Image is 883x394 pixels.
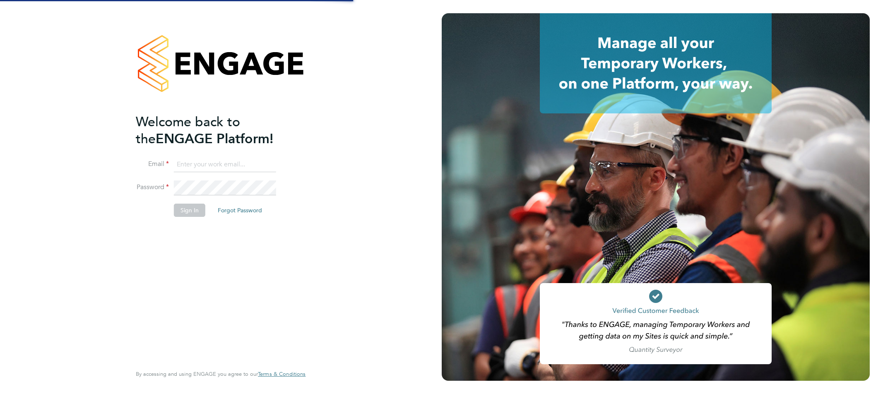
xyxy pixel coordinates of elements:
[136,370,306,377] span: By accessing and using ENGAGE you agree to our
[136,183,169,192] label: Password
[258,370,306,377] span: Terms & Conditions
[136,114,240,147] span: Welcome back to the
[174,204,205,217] button: Sign In
[258,371,306,377] a: Terms & Conditions
[136,113,297,147] h2: ENGAGE Platform!
[211,204,269,217] button: Forgot Password
[174,157,276,172] input: Enter your work email...
[136,160,169,168] label: Email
